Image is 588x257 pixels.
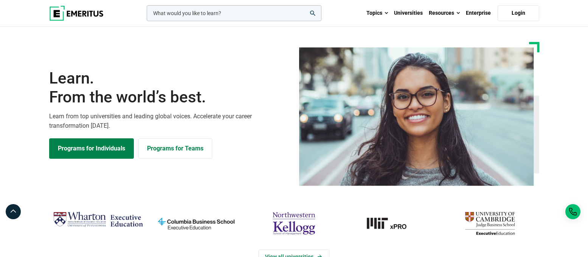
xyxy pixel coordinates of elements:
[138,138,212,159] a: Explore for Business
[147,5,321,21] input: woocommerce-product-search-field-0
[347,209,437,238] a: MIT-xPRO
[347,209,437,238] img: MIT xPRO
[53,209,143,231] img: Wharton Executive Education
[49,69,290,107] h1: Learn.
[445,209,535,238] img: cambridge-judge-business-school
[49,138,134,159] a: Explore Programs
[49,88,290,107] span: From the world’s best.
[498,5,539,21] a: Login
[151,209,241,238] img: columbia-business-school
[299,47,534,186] img: Learn from the world's best
[49,111,290,131] p: Learn from top universities and leading global voices. Accelerate your career transformation [DATE].
[249,209,339,238] img: northwestern-kellogg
